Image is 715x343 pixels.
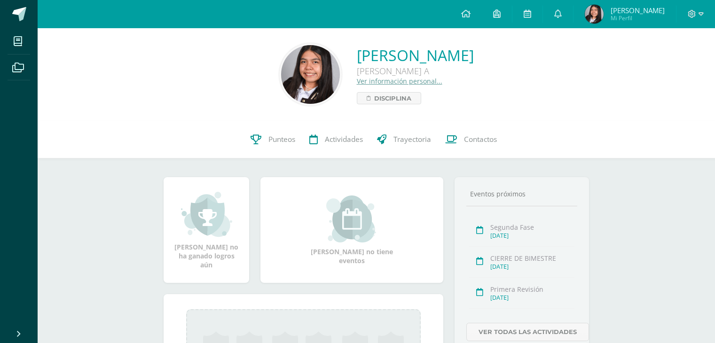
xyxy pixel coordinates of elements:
[490,285,574,294] div: Primera Revisión
[173,191,240,269] div: [PERSON_NAME] no ha ganado logros aún
[490,223,574,232] div: Segunda Fase
[302,121,370,158] a: Actividades
[374,93,411,104] span: Disciplina
[611,6,665,15] span: [PERSON_NAME]
[438,121,504,158] a: Contactos
[357,65,474,77] div: [PERSON_NAME] A
[490,254,574,263] div: CIERRE DE BIMESTRE
[325,134,363,144] span: Actividades
[370,121,438,158] a: Trayectoria
[357,92,421,104] a: Disciplina
[181,191,232,238] img: achievement_small.png
[357,77,442,86] a: Ver información personal...
[466,323,589,341] a: Ver todas las actividades
[585,5,604,23] img: e0982e847962860181045f960a5e3a5a.png
[490,263,574,271] div: [DATE]
[268,134,295,144] span: Punteos
[490,232,574,240] div: [DATE]
[357,45,474,65] a: [PERSON_NAME]
[464,134,497,144] span: Contactos
[244,121,302,158] a: Punteos
[326,195,377,242] img: event_small.png
[490,294,574,302] div: [DATE]
[466,189,577,198] div: Eventos próximos
[281,45,340,104] img: fdf7f2a9db94b91a537af2634bd1904c.png
[393,134,431,144] span: Trayectoria
[305,195,399,265] div: [PERSON_NAME] no tiene eventos
[611,14,665,22] span: Mi Perfil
